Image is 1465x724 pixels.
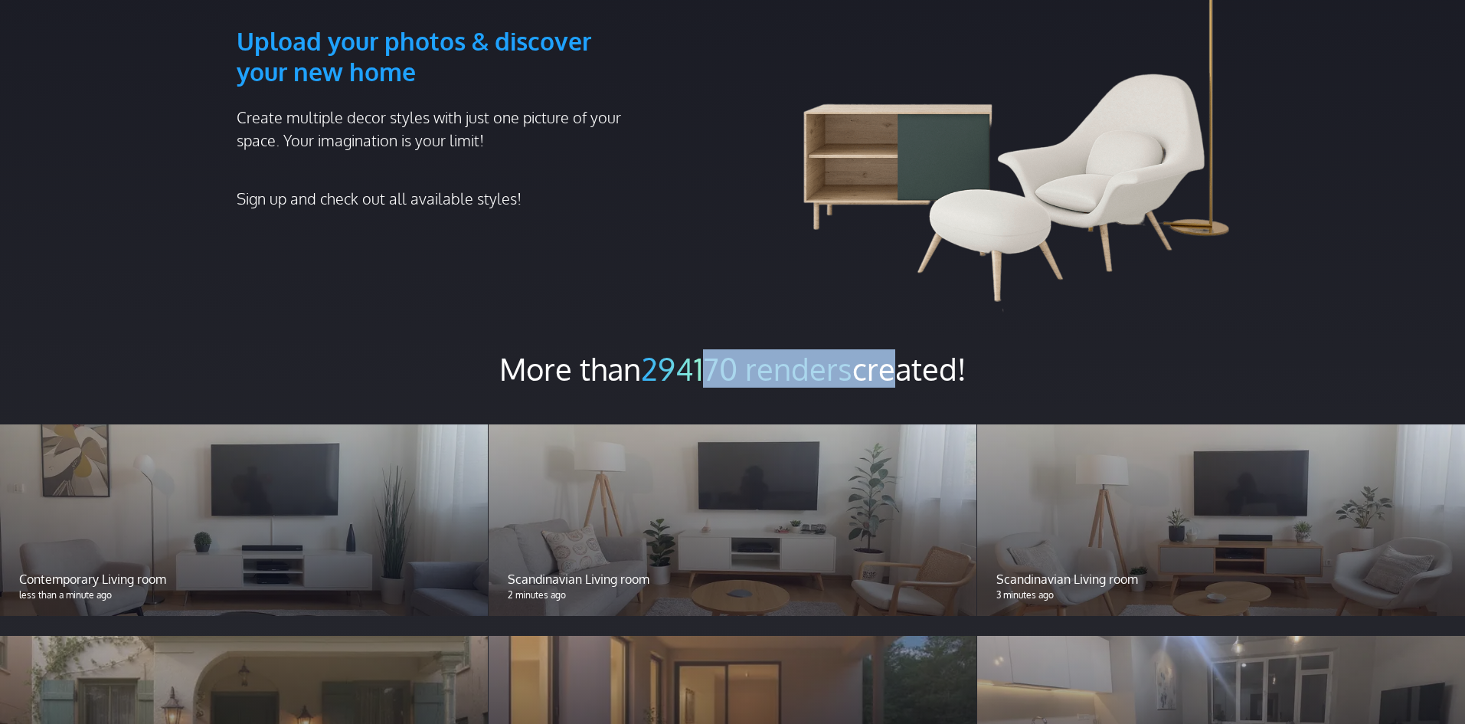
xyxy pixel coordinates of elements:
[19,570,469,588] p: Contemporary Living room
[641,349,852,388] span: 294170 renders
[237,106,639,152] p: Create multiple decor styles with just one picture of your space. Your imagination is your limit!
[19,588,469,602] p: less than a minute ago
[508,570,957,588] p: Scandinavian Living room
[237,187,639,210] p: Sign up and check out all available styles!
[996,570,1446,588] p: Scandinavian Living room
[508,588,957,602] p: 2 minutes ago
[996,588,1446,602] p: 3 minutes ago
